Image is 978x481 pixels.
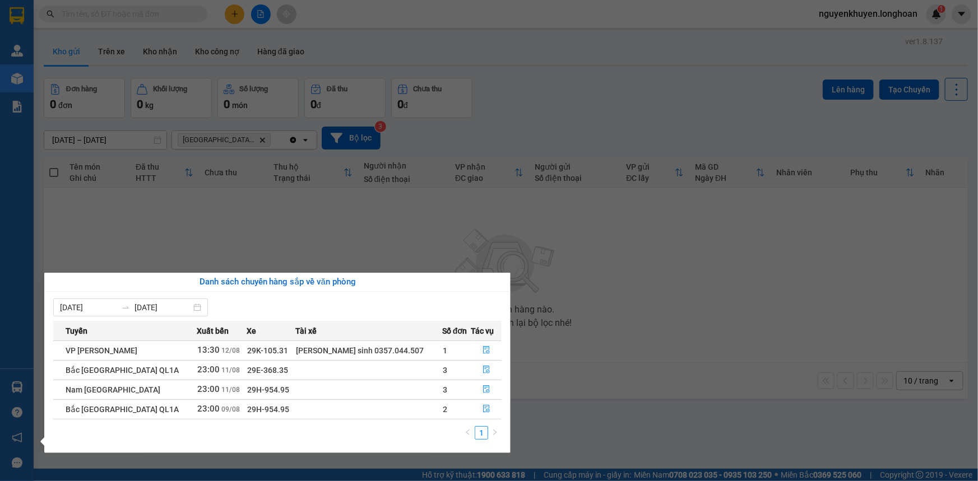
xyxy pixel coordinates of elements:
span: 13:30 [197,345,220,355]
a: 1 [475,427,488,439]
span: file-done [483,346,490,355]
button: right [488,426,502,440]
input: Đến ngày [135,301,191,314]
li: Previous Page [461,426,475,440]
span: 2 [443,405,447,414]
span: Bắc [GEOGRAPHIC_DATA] QL1A [66,405,179,414]
span: 3 [443,385,447,394]
span: swap-right [121,303,130,312]
span: 3 [443,366,447,375]
button: file-done [472,361,502,379]
span: 11/08 [221,386,240,394]
button: file-done [472,400,502,418]
div: [PERSON_NAME] sinh 0357.044.507 [296,344,442,357]
span: 23:00 [197,404,220,414]
span: Tác vụ [471,325,494,337]
span: file-done [483,366,490,375]
button: left [461,426,475,440]
span: Tài xế [295,325,317,337]
span: Nam [GEOGRAPHIC_DATA] [66,385,160,394]
span: 29H-954.95 [247,405,289,414]
span: left [465,429,471,436]
span: to [121,303,130,312]
span: right [492,429,498,436]
span: 12/08 [221,347,240,354]
span: Tuyến [66,325,87,337]
span: Bắc [GEOGRAPHIC_DATA] QL1A [66,366,179,375]
button: file-done [472,342,502,359]
span: 29E-368.35 [247,366,288,375]
input: Từ ngày [60,301,117,314]
div: Danh sách chuyến hàng sắp về văn phòng [53,275,502,289]
span: 1 [443,346,447,355]
span: VP [PERSON_NAME] [66,346,137,355]
span: Xuất bến [197,325,229,337]
li: 1 [475,426,488,440]
span: 11/08 [221,366,240,374]
span: 29K-105.31 [247,346,288,355]
span: 23:00 [197,365,220,375]
button: file-done [472,381,502,399]
span: 29H-954.95 [247,385,289,394]
span: file-done [483,385,490,394]
span: 09/08 [221,405,240,413]
span: Số đơn [442,325,467,337]
span: 23:00 [197,384,220,394]
span: Xe [247,325,256,337]
span: file-done [483,405,490,414]
li: Next Page [488,426,502,440]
